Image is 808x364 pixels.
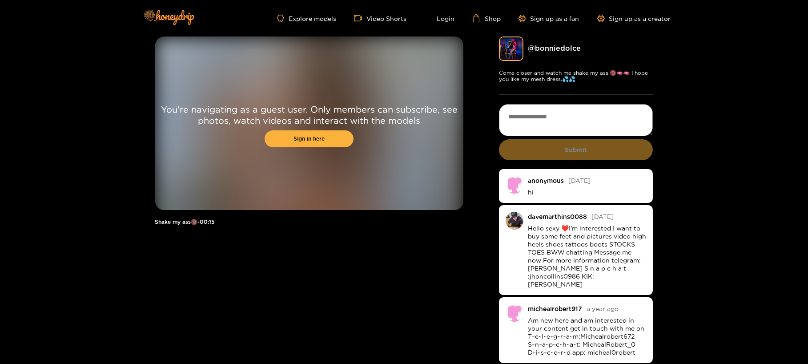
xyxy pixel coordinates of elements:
p: Come closer and watch me shake my ass.🔞🫦🫦 I hope you like my mesh dress.💦💦 [499,70,653,82]
img: bonniedolce [499,36,523,61]
div: michealrobert917 [528,305,582,312]
img: no-avatar.png [506,304,523,322]
a: Sign up as a fan [519,15,579,22]
div: davemarthins0088 [528,213,587,220]
span: [DATE] [568,177,591,184]
div: anonymous [528,177,564,184]
span: [DATE] [591,213,614,220]
a: Shop [472,14,501,22]
span: video-camera [354,14,366,22]
a: Sign up as a creator [597,15,671,22]
span: a year ago [587,305,619,312]
p: Hello sexy ❤️I'm interested I want to buy some feet and pictures video high heels shoes tattoos b... [528,224,647,288]
a: Login [424,14,454,22]
a: Sign in here [265,130,354,147]
button: Submit [499,139,653,160]
img: no-avatar.png [506,176,523,194]
img: o3nvo-fb_img_1731113975378.jpg [506,212,523,230]
p: hi [528,188,647,196]
a: @ bonniedolce [528,44,581,52]
a: Video Shorts [354,14,406,22]
p: Am new here and am interested in your content get in touch with me on T~e~l~e~g~r~a~m:Michealrobe... [528,316,647,356]
h1: Shake my ass🔞 - 00:15 [155,219,463,225]
a: Explore models [277,15,336,22]
p: You're navigating as a guest user. Only members can subscribe, see photos, watch videos and inter... [155,104,463,126]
